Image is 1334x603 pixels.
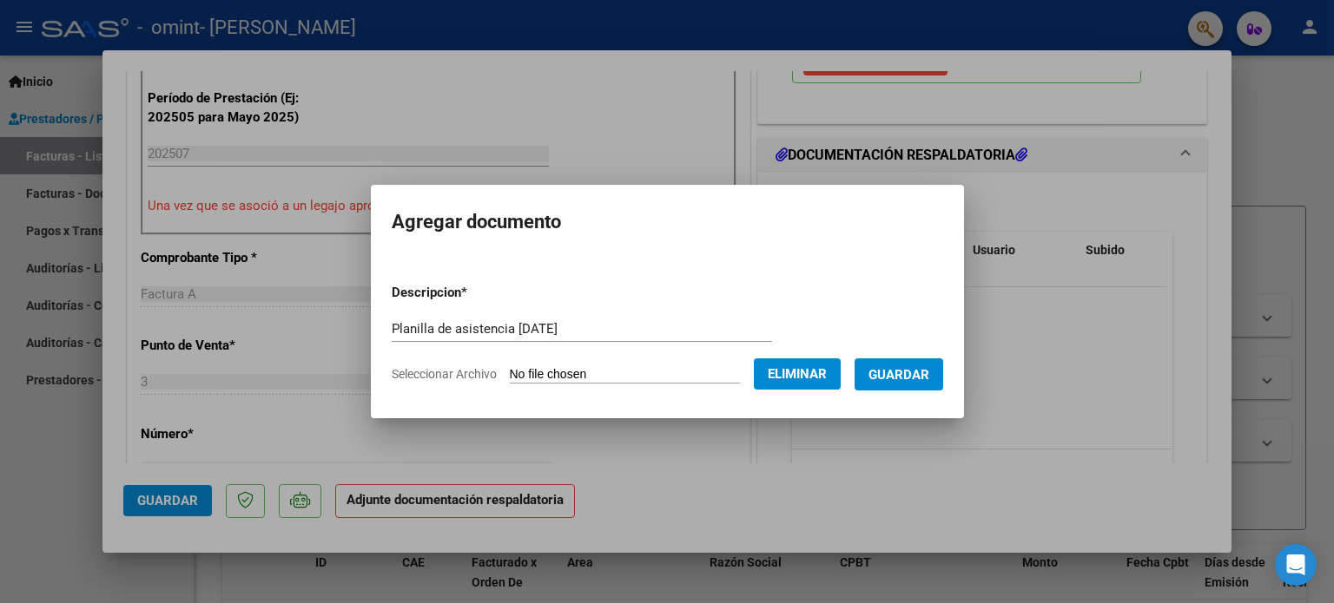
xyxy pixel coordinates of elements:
[392,367,497,381] span: Seleccionar Archivo
[868,367,929,383] span: Guardar
[855,358,943,390] button: Guardar
[392,283,558,303] p: Descripcion
[768,366,827,382] span: Eliminar
[1275,544,1317,586] div: Open Intercom Messenger
[754,358,841,390] button: Eliminar
[392,206,943,239] h2: Agregar documento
